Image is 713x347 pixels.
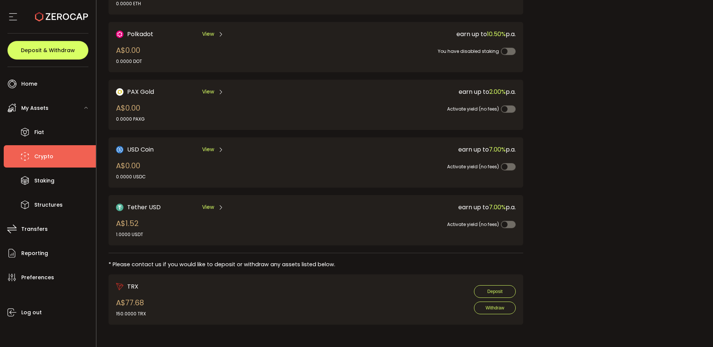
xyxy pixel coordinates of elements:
span: 10.50% [487,30,506,38]
span: View [202,30,214,38]
span: Withdraw [486,305,504,311]
iframe: Chat Widget [676,311,713,347]
div: A$0.00 [116,160,146,180]
img: PAX Gold [116,88,123,96]
img: USD Coin [116,146,123,153]
div: A$77.68 [116,297,146,317]
div: 150.0000 TRX [116,311,146,317]
button: Withdraw [474,302,516,314]
span: Activate yield (no fees) [447,163,499,170]
span: TRX [127,282,138,291]
span: You have disabled staking [438,48,499,54]
span: Activate yield (no fees) [447,221,499,227]
span: PAX Gold [127,87,154,96]
span: Activate yield (no fees) [447,106,499,112]
span: USD Coin [127,145,154,154]
span: Preferences [21,272,54,283]
div: A$0.00 [116,45,142,65]
button: Deposit & Withdraw [7,41,88,60]
span: Deposit & Withdraw [21,48,75,53]
span: 2.00% [489,87,506,96]
div: earn up to p.a. [311,29,516,39]
span: Log out [21,307,42,318]
div: earn up to p.a. [311,203,516,212]
span: Staking [34,175,54,186]
span: 7.00% [489,145,506,154]
span: Polkadot [127,29,153,39]
span: Fiat [34,127,44,138]
div: * Please contact us if you would like to deposit or withdraw any assets listed below. [109,261,524,268]
div: 0.0000 ETH [116,0,141,7]
span: Tether USD [127,203,161,212]
button: Deposit [474,285,516,298]
span: Transfers [21,224,48,235]
img: Tether USD [116,204,123,211]
img: trx_portfolio.png [116,283,123,290]
span: Home [21,79,37,89]
span: Crypto [34,151,53,162]
div: 0.0000 PAXG [116,116,145,122]
div: 0.0000 USDC [116,173,146,180]
span: 7.00% [489,203,506,211]
div: earn up to p.a. [311,145,516,154]
div: 1.0000 USDT [116,231,143,238]
img: DOT [116,31,123,38]
span: View [202,203,214,211]
span: Deposit [487,289,503,294]
span: Reporting [21,248,48,259]
div: A$1.52 [116,218,143,238]
span: View [202,146,214,153]
div: earn up to p.a. [311,87,516,96]
span: My Assets [21,103,48,114]
span: Structures [34,200,63,210]
span: View [202,88,214,96]
div: A$0.00 [116,102,145,122]
div: 0.0000 DOT [116,58,142,65]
